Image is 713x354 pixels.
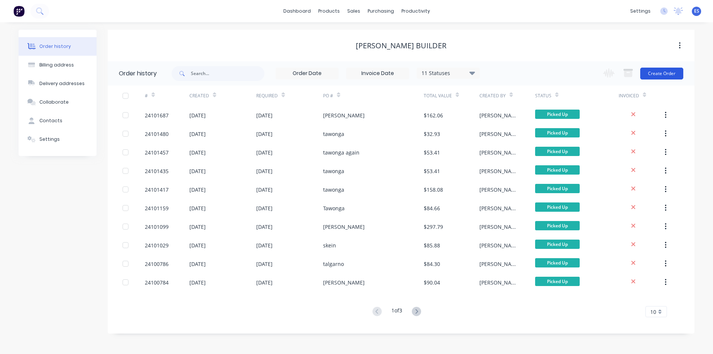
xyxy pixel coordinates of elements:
[256,260,273,268] div: [DATE]
[145,92,148,99] div: #
[19,37,97,56] button: Order history
[479,85,535,106] div: Created By
[256,149,273,156] div: [DATE]
[323,130,344,138] div: tawonga
[145,111,169,119] div: 24101687
[276,68,338,79] input: Order Date
[535,92,551,99] div: Status
[535,147,580,156] span: Picked Up
[640,68,683,79] button: Create Order
[535,202,580,212] span: Picked Up
[344,6,364,17] div: sales
[424,167,440,175] div: $53.41
[189,204,206,212] div: [DATE]
[619,85,663,106] div: Invoiced
[145,204,169,212] div: 24101159
[256,223,273,231] div: [DATE]
[280,6,315,17] a: dashboard
[323,204,345,212] div: Tawonga
[424,92,452,99] div: Total Value
[398,6,434,17] div: productivity
[323,223,365,231] div: [PERSON_NAME]
[479,241,520,249] div: [PERSON_NAME]
[424,260,440,268] div: $84.30
[189,279,206,286] div: [DATE]
[256,92,278,99] div: Required
[535,128,580,137] span: Picked Up
[256,279,273,286] div: [DATE]
[256,85,323,106] div: Required
[189,223,206,231] div: [DATE]
[145,241,169,249] div: 24101029
[145,149,169,156] div: 24101457
[479,204,520,212] div: [PERSON_NAME]
[19,93,97,111] button: Collaborate
[323,85,423,106] div: PO #
[535,240,580,249] span: Picked Up
[145,260,169,268] div: 24100786
[145,130,169,138] div: 24101480
[479,149,520,156] div: [PERSON_NAME]
[323,186,344,194] div: tawonga
[189,111,206,119] div: [DATE]
[39,117,62,124] div: Contacts
[424,85,479,106] div: Total Value
[39,62,74,68] div: Billing address
[694,8,699,14] span: ES
[535,110,580,119] span: Picked Up
[256,111,273,119] div: [DATE]
[479,279,520,286] div: [PERSON_NAME]
[19,74,97,93] button: Delivery addresses
[189,241,206,249] div: [DATE]
[424,111,443,119] div: $162.06
[391,306,402,317] div: 1 of 3
[189,260,206,268] div: [DATE]
[145,85,189,106] div: #
[323,167,344,175] div: tawonga
[145,167,169,175] div: 24101435
[256,186,273,194] div: [DATE]
[189,167,206,175] div: [DATE]
[189,85,256,106] div: Created
[323,149,359,156] div: tawonga again
[323,241,336,249] div: skein
[19,111,97,130] button: Contacts
[145,223,169,231] div: 24101099
[479,111,520,119] div: [PERSON_NAME]
[39,43,71,50] div: Order history
[424,186,443,194] div: $158.08
[189,130,206,138] div: [DATE]
[424,149,440,156] div: $53.41
[39,136,60,143] div: Settings
[145,279,169,286] div: 24100784
[479,223,520,231] div: [PERSON_NAME]
[535,258,580,267] span: Picked Up
[424,279,440,286] div: $90.04
[619,92,639,99] div: Invoiced
[256,241,273,249] div: [DATE]
[626,6,654,17] div: settings
[191,66,264,81] input: Search...
[323,111,365,119] div: [PERSON_NAME]
[19,130,97,149] button: Settings
[189,92,209,99] div: Created
[145,186,169,194] div: 24101417
[479,92,506,99] div: Created By
[256,204,273,212] div: [DATE]
[356,41,446,50] div: [PERSON_NAME] Builder
[323,279,365,286] div: [PERSON_NAME]
[479,260,520,268] div: [PERSON_NAME]
[535,221,580,230] span: Picked Up
[650,308,656,316] span: 10
[256,167,273,175] div: [DATE]
[13,6,25,17] img: Factory
[189,186,206,194] div: [DATE]
[256,130,273,138] div: [DATE]
[479,186,520,194] div: [PERSON_NAME]
[535,184,580,193] span: Picked Up
[346,68,409,79] input: Invoice Date
[315,6,344,17] div: products
[424,223,443,231] div: $297.79
[119,69,157,78] div: Order history
[323,92,333,99] div: PO #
